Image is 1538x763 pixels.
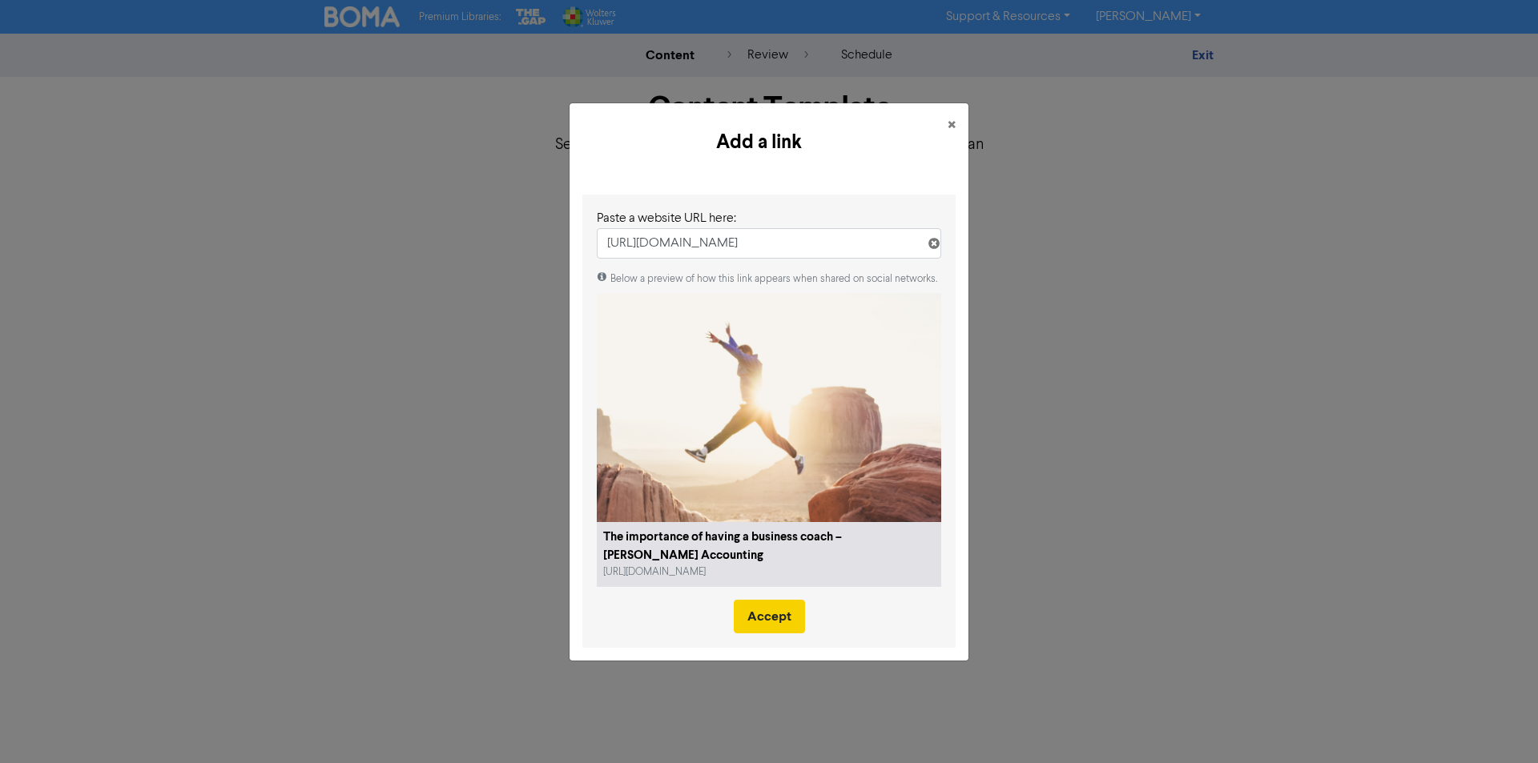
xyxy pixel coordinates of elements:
div: Below a preview of how this link appears when shared on social networks. [597,271,941,287]
div: The importance of having a business coach – [PERSON_NAME] Accounting [603,528,935,564]
h5: Add a link [582,128,935,157]
button: Close [935,103,968,148]
div: [URL][DOMAIN_NAME] [603,564,763,580]
img: 5oXpEjd62Ijv7ASXwDqRKh-doran-erickson-gdAuwo-qj5k-unsplash.jpg [597,293,941,523]
div: Paste a website URL here: [597,209,941,228]
span: × [948,114,956,138]
iframe: Chat Widget [1458,686,1538,763]
button: Accept [734,600,805,633]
